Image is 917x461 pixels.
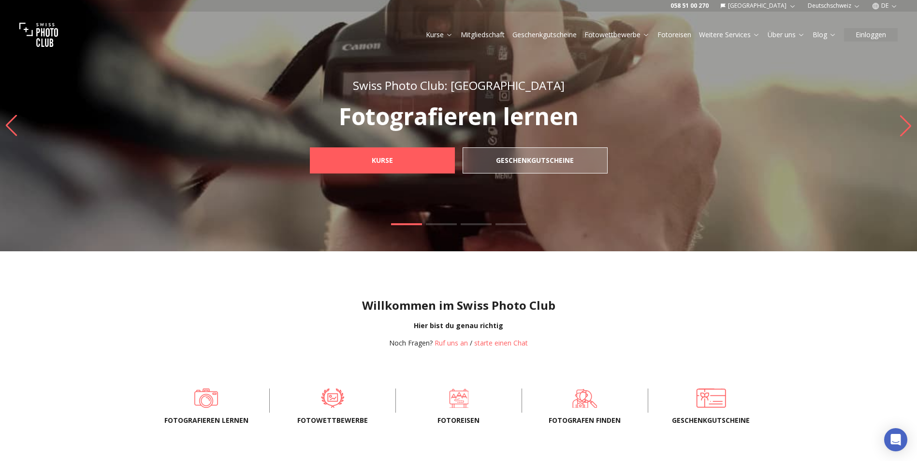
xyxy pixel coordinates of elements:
[372,156,393,165] b: Kurse
[699,30,760,40] a: Weitere Services
[8,321,909,331] div: Hier bist du genau richtig
[285,389,380,408] a: Fotowettbewerbe
[509,28,581,42] button: Geschenkgutscheine
[289,105,629,128] p: Fotografieren lernen
[426,30,453,40] a: Kurse
[496,156,574,165] b: Geschenkgutscheine
[768,30,805,40] a: Über uns
[584,30,650,40] a: Fotowettbewerbe
[538,389,632,408] a: Fotografen finden
[884,428,907,451] div: Open Intercom Messenger
[461,30,505,40] a: Mitgliedschaft
[19,15,58,54] img: Swiss photo club
[353,77,565,93] span: Swiss Photo Club: [GEOGRAPHIC_DATA]
[310,147,455,173] a: Kurse
[389,338,433,347] span: Noch Fragen?
[512,30,577,40] a: Geschenkgutscheine
[764,28,809,42] button: Über uns
[670,2,709,10] a: 058 51 00 270
[422,28,457,42] button: Kurse
[411,389,506,408] a: Fotoreisen
[581,28,654,42] button: Fotowettbewerbe
[474,338,528,348] button: starte einen Chat
[389,338,528,348] div: /
[664,416,758,425] span: Geschenkgutscheine
[159,416,254,425] span: Fotografieren lernen
[844,28,898,42] button: Einloggen
[654,28,695,42] button: Fotoreisen
[813,30,836,40] a: Blog
[8,298,909,313] h1: Willkommen im Swiss Photo Club
[159,389,254,408] a: Fotografieren lernen
[411,416,506,425] span: Fotoreisen
[664,389,758,408] a: Geschenkgutscheine
[657,30,691,40] a: Fotoreisen
[463,147,608,173] a: Geschenkgutscheine
[809,28,840,42] button: Blog
[695,28,764,42] button: Weitere Services
[538,416,632,425] span: Fotografen finden
[285,416,380,425] span: Fotowettbewerbe
[457,28,509,42] button: Mitgliedschaft
[435,338,468,347] a: Ruf uns an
